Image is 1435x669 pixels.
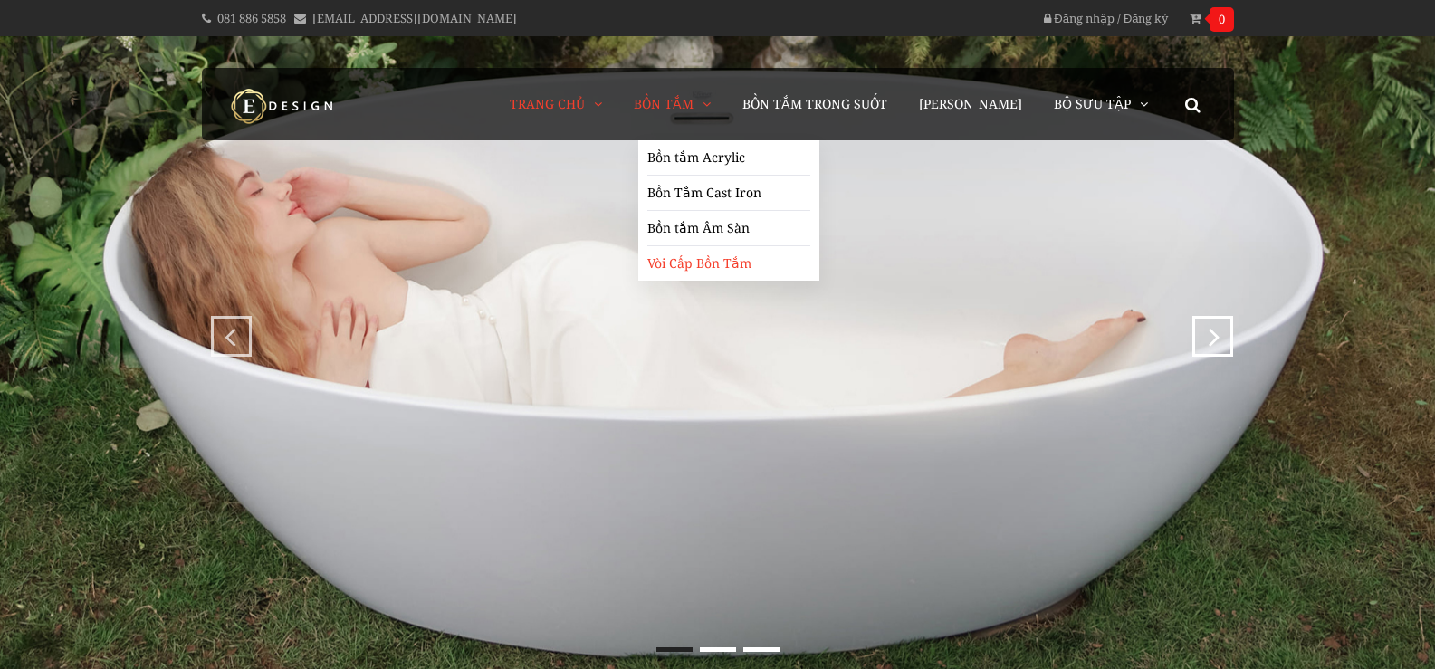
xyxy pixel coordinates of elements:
[1210,7,1234,32] span: 0
[742,95,887,112] span: Bồn Tắm Trong Suốt
[647,176,810,211] a: Bồn Tắm Cast Iron
[215,88,351,124] img: logo Kreiner Germany - Edesign Interior
[729,68,901,140] a: Bồn Tắm Trong Suốt
[647,246,810,281] a: Vòi Cấp Bồn Tắm
[647,140,810,176] a: Bồn tắm Acrylic
[501,68,616,140] a: Trang chủ
[1040,68,1162,140] a: Bộ Sưu Tập
[215,316,238,339] div: prev
[647,211,810,246] a: Bồn tắm Âm Sàn
[1197,316,1220,339] div: next
[905,68,1036,140] a: [PERSON_NAME]
[217,10,286,26] a: 081 886 5858
[510,95,585,112] span: Trang chủ
[312,10,517,26] a: [EMAIL_ADDRESS][DOMAIN_NAME]
[634,95,694,112] span: Bồn Tắm
[620,68,724,140] a: Bồn Tắm
[1117,10,1121,26] span: /
[1054,95,1131,112] span: Bộ Sưu Tập
[919,95,1022,112] span: [PERSON_NAME]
